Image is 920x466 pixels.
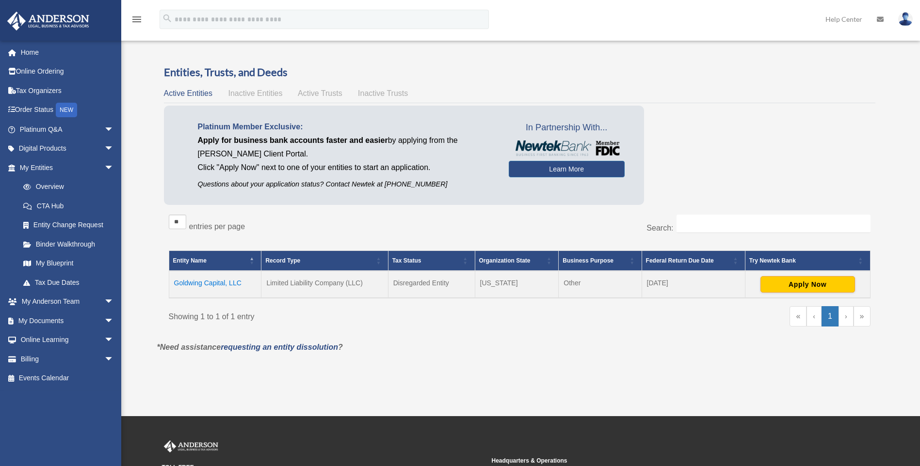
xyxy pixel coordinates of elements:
[646,257,714,264] span: Federal Return Due Date
[854,306,871,326] a: Last
[760,276,855,293] button: Apply Now
[7,100,129,120] a: Order StatusNEW
[839,306,854,326] a: Next
[104,120,124,140] span: arrow_drop_down
[164,89,212,97] span: Active Entities
[14,234,124,254] a: Binder Walkthrough
[162,440,220,453] img: Anderson Advisors Platinum Portal
[642,250,745,271] th: Federal Return Due Date: Activate to sort
[198,120,494,134] p: Platinum Member Exclusive:
[475,271,559,298] td: [US_STATE]
[392,257,421,264] span: Tax Status
[7,369,129,388] a: Events Calendar
[822,306,839,326] a: 1
[7,43,129,62] a: Home
[642,271,745,298] td: [DATE]
[509,161,625,177] a: Learn More
[7,139,129,158] a: Digital Productsarrow_drop_down
[56,103,77,117] div: NEW
[169,250,261,271] th: Entity Name: Activate to invert sorting
[169,271,261,298] td: Goldwing Capital, LLC
[162,13,173,24] i: search
[104,139,124,159] span: arrow_drop_down
[790,306,807,326] a: First
[131,14,143,25] i: menu
[164,65,875,80] h3: Entities, Trusts, and Deeds
[479,257,531,264] span: Organization State
[358,89,408,97] span: Inactive Trusts
[492,456,815,466] small: Headquarters & Operations
[169,306,513,324] div: Showing 1 to 1 of 1 entry
[14,273,124,292] a: Tax Due Dates
[298,89,342,97] span: Active Trusts
[104,292,124,312] span: arrow_drop_down
[646,224,673,232] label: Search:
[898,12,913,26] img: User Pic
[131,17,143,25] a: menu
[7,81,129,100] a: Tax Organizers
[14,177,119,197] a: Overview
[265,257,300,264] span: Record Type
[198,136,388,144] span: Apply for business bank accounts faster and easier
[388,271,475,298] td: Disregarded Entity
[157,343,343,351] em: *Need assistance ?
[7,158,124,177] a: My Entitiesarrow_drop_down
[559,271,642,298] td: Other
[198,161,494,174] p: Click "Apply Now" next to one of your entities to start an application.
[261,250,388,271] th: Record Type: Activate to sort
[749,255,855,266] div: Try Newtek Bank
[4,12,92,31] img: Anderson Advisors Platinum Portal
[198,178,494,190] p: Questions about your application status? Contact Newtek at [PHONE_NUMBER]
[7,311,129,330] a: My Documentsarrow_drop_down
[14,254,124,273] a: My Blueprint
[559,250,642,271] th: Business Purpose: Activate to sort
[7,120,129,139] a: Platinum Q&Aarrow_drop_down
[104,158,124,178] span: arrow_drop_down
[7,292,129,311] a: My Anderson Teamarrow_drop_down
[514,140,620,156] img: NewtekBankLogoSM.png
[745,250,870,271] th: Try Newtek Bank : Activate to sort
[509,120,625,136] span: In Partnership With...
[388,250,475,271] th: Tax Status: Activate to sort
[104,311,124,331] span: arrow_drop_down
[104,349,124,369] span: arrow_drop_down
[807,306,822,326] a: Previous
[198,134,494,161] p: by applying from the [PERSON_NAME] Client Portal.
[7,349,129,369] a: Billingarrow_drop_down
[228,89,282,97] span: Inactive Entities
[261,271,388,298] td: Limited Liability Company (LLC)
[104,330,124,350] span: arrow_drop_down
[14,196,124,216] a: CTA Hub
[563,257,613,264] span: Business Purpose
[7,62,129,81] a: Online Ordering
[189,222,245,231] label: entries per page
[14,216,124,235] a: Entity Change Request
[173,257,207,264] span: Entity Name
[7,330,129,350] a: Online Learningarrow_drop_down
[221,343,338,351] a: requesting an entity dissolution
[475,250,559,271] th: Organization State: Activate to sort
